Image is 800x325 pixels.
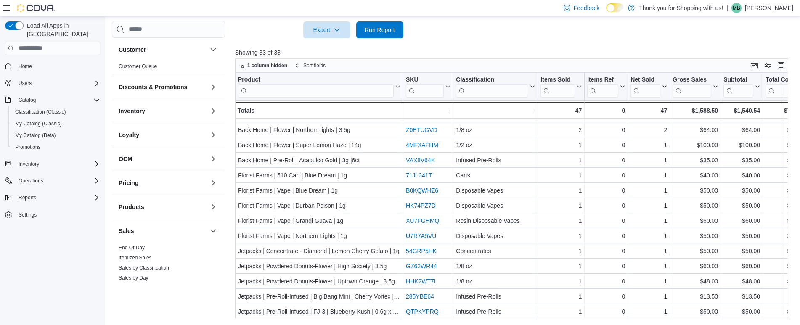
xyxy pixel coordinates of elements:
div: 0 [587,276,625,286]
h3: Sales [119,227,134,235]
a: HHK2WT7L [406,278,437,285]
button: OCM [119,155,207,163]
div: 1/8 oz [456,276,535,286]
nav: Complex example [5,57,100,243]
div: Classification [456,76,528,84]
h3: Loyalty [119,131,139,139]
button: My Catalog (Classic) [8,118,103,129]
div: $100.00 [673,140,718,150]
button: Promotions [8,141,103,153]
div: 0 [587,140,625,150]
div: Infused Pre-Rolls [456,291,535,301]
div: Back Home | Flower | [PERSON_NAME] | 3.5g [238,110,400,120]
span: Classification (Classic) [12,107,100,117]
div: 1/8 oz [456,261,535,271]
button: Loyalty [208,130,218,140]
h3: Discounts & Promotions [119,83,187,91]
span: My Catalog (Beta) [12,130,100,140]
button: Items Sold [540,76,582,97]
button: Inventory [208,106,218,116]
div: 0 [587,201,625,211]
div: 1 [540,201,582,211]
button: Operations [15,176,47,186]
span: Inventory [19,161,39,167]
button: Items Ref [587,76,625,97]
h3: Customer [119,45,146,54]
div: Subtotal [723,76,753,84]
div: 1 [630,307,667,317]
div: SKU URL [406,76,444,97]
span: Reports [19,194,36,201]
button: Loyalty [119,131,207,139]
a: QTPKYPRQ [406,308,439,315]
a: Itemized Sales [119,255,152,261]
div: $50.00 [673,246,718,256]
div: - [406,106,450,116]
div: 1 [540,231,582,241]
div: $50.00 [673,201,718,211]
div: $50.00 [673,307,718,317]
div: Gross Sales [673,76,711,97]
div: Florist Farms | Vape | Blue Dream | 1g [238,185,400,196]
h3: Products [119,203,144,211]
div: 1 [540,307,582,317]
p: Thank you for Shopping with us! [639,3,723,13]
span: Customer Queue [119,63,157,70]
div: Totals [238,106,400,116]
div: Florist Farms | Vape | Northern Lights | 1g [238,231,400,241]
div: Total Cost [766,76,798,97]
div: $50.00 [723,185,760,196]
input: Dark Mode [606,3,624,12]
div: 1 [540,170,582,180]
a: XU7FGHMQ [406,217,439,224]
div: 1 [630,231,667,241]
div: 1/8 oz [456,125,535,135]
a: Classification (Classic) [12,107,69,117]
button: Classification (Classic) [8,106,103,118]
button: Products [208,202,218,212]
button: Users [2,77,103,89]
div: $50.00 [673,231,718,241]
a: VAX8V64K [406,157,435,164]
div: $35.00 [723,155,760,165]
button: Customer [208,45,218,55]
a: Sales by Day [119,275,148,281]
span: Export [308,21,345,38]
span: Sort fields [303,62,326,69]
button: Discounts & Promotions [208,82,218,92]
span: Classification (Classic) [15,108,66,115]
a: Promotions [12,142,44,152]
h3: Inventory [119,107,145,115]
div: Disposable Vapes [456,201,535,211]
a: B0KQWHZ6 [406,187,438,194]
div: 1 [540,110,582,120]
div: 0 [587,307,625,317]
span: Sales by Classification [119,264,169,271]
span: Users [15,78,100,88]
div: 2 [540,125,582,135]
div: Customer [112,61,225,75]
a: Customer Queue [119,63,157,69]
span: Home [19,63,32,70]
button: Inventory [2,158,103,170]
div: 1 [630,155,667,165]
div: Subtotal [723,76,753,97]
div: Florist Farms | Vape | Grandi Guava | 1g [238,216,400,226]
a: GZ62WR44 [406,263,437,270]
span: Feedback [574,4,599,12]
button: Settings [2,209,103,221]
div: Jetpacks | Pre-Roll-Infused | FJ-3 | Blueberry Kush | 0.6g x 5ct [238,307,400,317]
a: 71JL341T [406,172,432,179]
div: $48.00 [723,276,760,286]
button: 1 column hidden [236,61,291,71]
button: Operations [2,175,103,187]
div: 47 [630,106,667,116]
div: Items Sold [540,76,575,97]
div: 0 [587,185,625,196]
button: My Catalog (Beta) [8,129,103,141]
div: 0 [587,170,625,180]
a: HK74PZ7D [406,202,436,209]
a: My Catalog (Classic) [12,119,65,129]
span: My Catalog (Classic) [15,120,62,127]
button: Enter fullscreen [776,61,786,71]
